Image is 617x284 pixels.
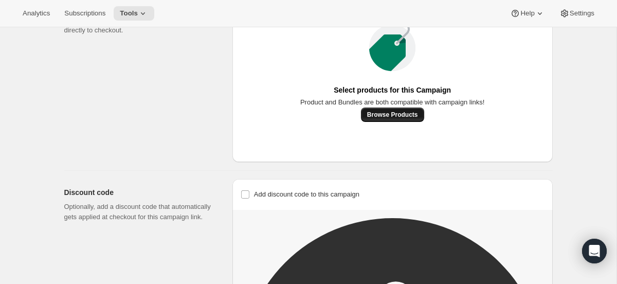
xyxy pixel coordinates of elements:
[504,6,551,21] button: Help
[16,6,56,21] button: Analytics
[300,97,484,108] span: Product and Bundles are both compatible with campaign links!
[120,9,138,17] span: Tools
[64,202,216,222] p: Optionally, add a discount code that automatically gets applied at checkout for this campaign link.
[367,111,418,119] span: Browse Products
[64,187,216,198] h2: Discount code
[361,108,424,122] button: Browse Products
[582,239,607,263] div: Open Intercom Messenger
[334,83,451,97] span: Select products for this Campaign
[553,6,601,21] button: Settings
[254,190,359,198] span: Add discount code to this campaign
[58,6,112,21] button: Subscriptions
[520,9,534,17] span: Help
[570,9,594,17] span: Settings
[114,6,154,21] button: Tools
[64,9,105,17] span: Subscriptions
[23,9,50,17] span: Analytics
